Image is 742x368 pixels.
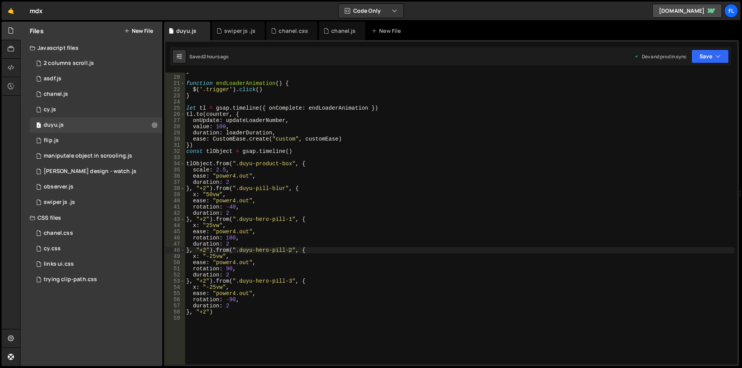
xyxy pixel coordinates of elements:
[652,4,722,18] a: [DOMAIN_NAME]
[165,198,185,204] div: 40
[165,192,185,198] div: 39
[165,136,185,142] div: 30
[165,309,185,315] div: 58
[30,86,162,102] div: 14087/45247.js
[30,179,162,195] div: 14087/36990.js
[165,247,185,253] div: 48
[165,80,185,86] div: 21
[44,183,73,190] div: observer.js
[2,2,20,20] a: 🤙
[20,40,162,56] div: Javascript files
[30,117,162,133] div: 14087/45503.js
[165,272,185,278] div: 52
[30,102,162,117] div: 14087/44148.js
[165,297,185,303] div: 56
[165,130,185,136] div: 29
[189,53,229,60] div: Saved
[44,261,74,268] div: links ui.css
[165,266,185,272] div: 51
[30,164,162,179] div: 14087/35941.js
[30,148,162,164] div: 14087/36120.js
[30,195,162,210] div: 14087/45370.js
[634,53,687,60] div: Dev and prod in sync
[165,259,185,266] div: 50
[165,161,185,167] div: 34
[339,4,403,18] button: Code Only
[165,117,185,124] div: 27
[279,27,308,35] div: chanel.css
[30,56,162,71] div: 14087/36530.js
[165,74,185,80] div: 20
[691,49,729,63] button: Save
[165,173,185,179] div: 36
[44,122,64,129] div: duyu.js
[165,105,185,111] div: 25
[165,241,185,247] div: 47
[165,93,185,99] div: 23
[176,27,196,35] div: duyu.js
[30,6,43,15] div: mdx
[165,216,185,222] div: 43
[165,210,185,216] div: 42
[165,179,185,185] div: 37
[165,303,185,309] div: 57
[30,71,162,86] div: 14087/43937.js
[30,27,44,35] h2: Files
[224,27,255,35] div: swiper js .js
[165,315,185,321] div: 59
[44,153,132,159] div: maniputale object in scrooling.js
[30,256,162,272] div: 14087/37841.css
[165,204,185,210] div: 41
[44,276,97,283] div: trying clip-path.css
[165,253,185,259] div: 49
[165,185,185,192] div: 38
[165,167,185,173] div: 35
[165,86,185,93] div: 22
[331,27,356,35] div: chanel.js
[30,241,162,256] div: 14087/44196.css
[165,124,185,130] div: 28
[165,142,185,148] div: 31
[44,245,61,252] div: cy.css
[165,111,185,117] div: 26
[165,148,185,154] div: 32
[371,27,404,35] div: New File
[44,91,68,98] div: chanel.js
[30,133,162,148] div: 14087/37273.js
[44,230,73,237] div: chanel.css
[124,28,153,34] button: New File
[165,229,185,235] div: 45
[44,106,56,113] div: cy.js
[44,75,61,82] div: asdf.js
[165,222,185,229] div: 44
[165,290,185,297] div: 55
[44,199,75,206] div: swiper js .js
[44,137,59,144] div: flip.js
[44,168,136,175] div: [PERSON_NAME] design - watch.js
[165,235,185,241] div: 46
[20,210,162,226] div: CSS files
[724,4,738,18] a: fl
[165,154,185,161] div: 33
[165,99,185,105] div: 24
[30,226,162,241] div: 14087/45251.css
[44,60,94,67] div: 2 columns scroll.js
[203,53,229,60] div: 2 hours ago
[36,123,41,129] span: 1
[165,284,185,290] div: 54
[165,278,185,284] div: 53
[30,272,162,287] div: 14087/36400.css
